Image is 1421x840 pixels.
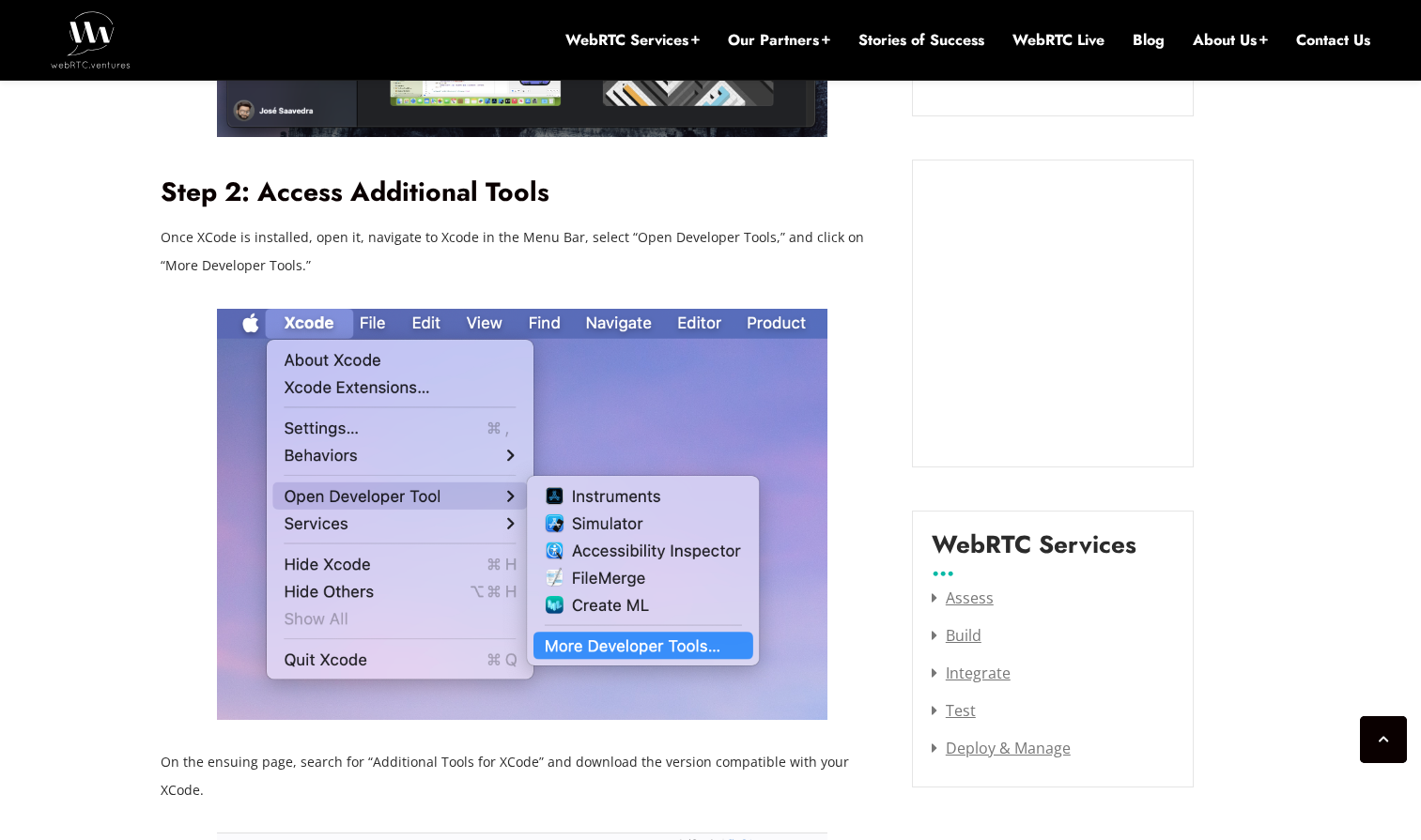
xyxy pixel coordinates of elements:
p: Once XCode is installed, open it, navigate to Xcode in the Menu Bar, select “Open Developer Tools... [161,223,884,280]
a: Deploy & Manage [932,738,1071,758]
a: Our Partners [728,30,830,51]
h2: Step 2: Access Additional Tools [161,176,884,209]
iframe: Embedded CTA [932,179,1174,448]
a: WebRTC Live [1012,30,1104,51]
label: WebRTC Services [932,530,1136,573]
a: Integrate [932,663,1011,683]
img: WebRTC.ventures [51,11,131,68]
a: Contact Us [1296,30,1370,51]
a: Stories of Success [858,30,984,51]
a: Assess [932,588,994,608]
a: Build [932,625,981,646]
a: WebRTC Services [565,30,700,51]
a: Blog [1133,30,1165,51]
a: Test [932,700,976,721]
p: On the ensuing page, search for “Additional Tools for XCode” and download the version compatible ... [161,748,884,804]
a: About Us [1193,30,1268,51]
